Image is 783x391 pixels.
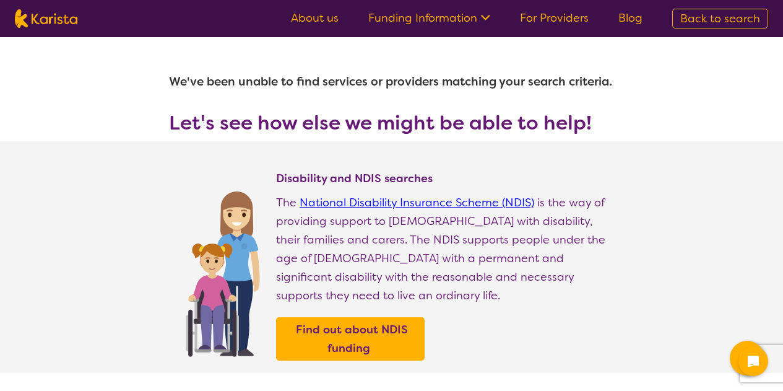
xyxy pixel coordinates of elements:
a: Back to search [672,9,768,29]
button: Channel Menu [730,341,764,376]
a: About us [291,11,339,25]
a: For Providers [520,11,589,25]
b: Find out about NDIS funding [296,322,408,356]
p: The is the way of providing support to [DEMOGRAPHIC_DATA] with disability, their families and car... [276,193,615,305]
a: Blog [618,11,642,25]
h4: Disability and NDIS searches [276,171,615,186]
a: National Disability Insurance Scheme (NDIS) [300,195,534,210]
a: Funding Information [368,11,490,25]
span: Back to search [680,11,760,26]
img: Find NDIS and Disability services and providers [181,183,264,357]
img: Karista logo [15,9,77,28]
h3: Let's see how else we might be able to help! [169,112,615,134]
h1: We've been unable to find services or providers matching your search criteria. [169,67,615,97]
a: Find out about NDIS funding [279,320,422,358]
